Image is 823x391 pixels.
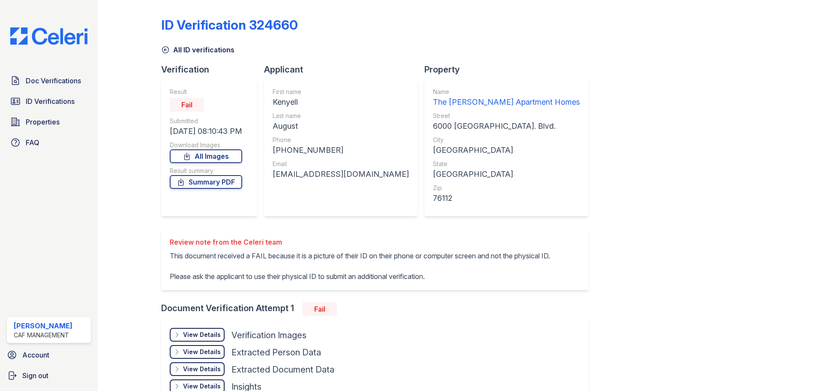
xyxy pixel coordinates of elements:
[14,331,72,339] div: CAF Management
[170,175,242,189] a: Summary PDF
[433,88,580,108] a: Name The [PERSON_NAME] Apartment Homes
[7,93,91,110] a: ID Verifications
[161,302,595,316] div: Document Verification Attempt 1
[273,120,409,132] div: August
[170,251,550,282] p: This document received a FAIL because it is a picture of their ID on their phone or computer scre...
[170,149,242,163] a: All Images
[433,144,580,156] div: [GEOGRAPHIC_DATA]
[170,167,242,175] div: Result summary
[273,168,409,180] div: [EMAIL_ADDRESS][DOMAIN_NAME]
[7,134,91,151] a: FAQ
[3,27,94,45] img: CE_Logo_Blue-a8612792a0a2168367f1c8372b55b34899dd931a85d93a1a3d3e32e68fde9ad4.png
[7,113,91,130] a: Properties
[183,330,221,339] div: View Details
[170,88,242,96] div: Result
[433,136,580,144] div: City
[7,72,91,89] a: Doc Verifications
[433,120,580,132] div: 6000 [GEOGRAPHIC_DATA]. Blvd.
[22,350,49,360] span: Account
[170,125,242,137] div: [DATE] 08:10:43 PM
[273,144,409,156] div: [PHONE_NUMBER]
[26,76,81,86] span: Doc Verifications
[161,17,298,33] div: ID Verification 324660
[183,348,221,356] div: View Details
[170,237,550,247] div: Review note from the Celeri team
[3,367,94,384] a: Sign out
[170,141,242,149] div: Download Images
[424,64,595,76] div: Property
[273,136,409,144] div: Phone
[3,346,94,364] a: Account
[433,96,580,108] div: The [PERSON_NAME] Apartment Homes
[303,302,337,316] div: Fail
[26,137,39,148] span: FAQ
[273,160,409,168] div: Email
[231,364,334,376] div: Extracted Document Data
[26,117,60,127] span: Properties
[161,64,264,76] div: Verification
[433,88,580,96] div: Name
[273,96,409,108] div: Kenyell
[433,168,580,180] div: [GEOGRAPHIC_DATA]
[183,365,221,373] div: View Details
[183,382,221,391] div: View Details
[231,346,321,358] div: Extracted Person Data
[14,321,72,331] div: [PERSON_NAME]
[273,112,409,120] div: Last name
[264,64,424,76] div: Applicant
[433,160,580,168] div: State
[273,88,409,96] div: First name
[26,96,75,106] span: ID Verifications
[170,98,204,112] div: Fail
[433,192,580,204] div: 76112
[433,112,580,120] div: Street
[161,45,234,55] a: All ID verifications
[433,184,580,192] div: Zip
[22,370,48,381] span: Sign out
[231,329,306,341] div: Verification Images
[170,117,242,125] div: Submitted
